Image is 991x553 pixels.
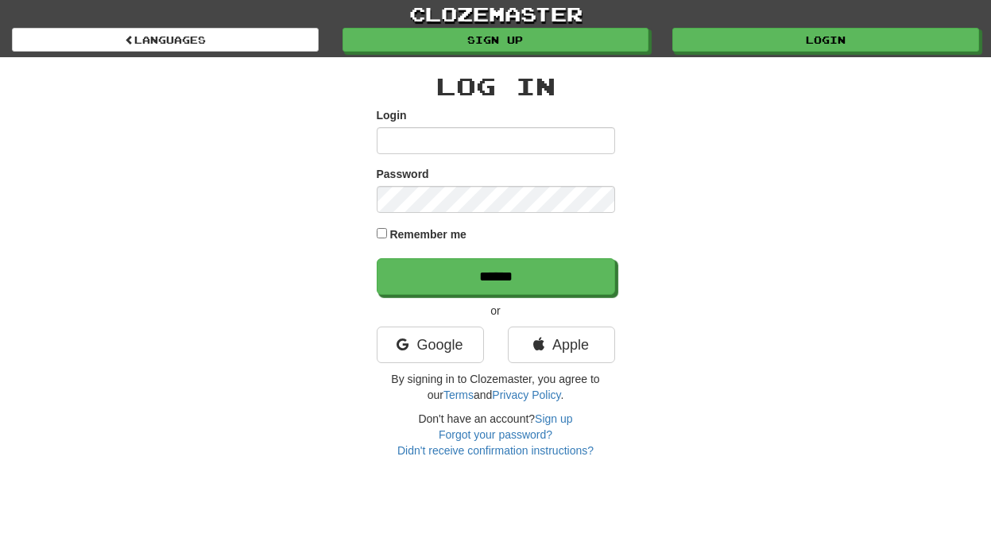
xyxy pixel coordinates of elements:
h2: Log In [377,73,615,99]
p: By signing in to Clozemaster, you agree to our and . [377,371,615,403]
a: Terms [443,389,474,401]
a: Login [672,28,979,52]
a: Privacy Policy [492,389,560,401]
a: Google [377,327,484,363]
a: Apple [508,327,615,363]
label: Password [377,166,429,182]
a: Languages [12,28,319,52]
a: Sign up [343,28,649,52]
label: Login [377,107,407,123]
a: Forgot your password? [439,428,552,441]
a: Didn't receive confirmation instructions? [397,444,594,457]
a: Sign up [535,412,572,425]
div: Don't have an account? [377,411,615,458]
label: Remember me [389,226,466,242]
p: or [377,303,615,319]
